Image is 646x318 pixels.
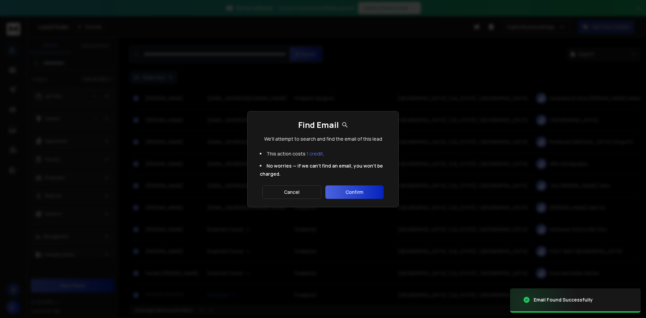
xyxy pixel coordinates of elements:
[298,119,348,130] h1: Find Email
[256,148,390,160] li: This action costs .
[307,150,323,157] span: 1 credit
[325,185,384,199] button: Confirm
[256,160,390,180] li: No worries — if we can't find an email, you won't be charged.
[262,185,321,199] button: Cancel
[264,136,382,142] p: We'll attempt to search and find the email of this lead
